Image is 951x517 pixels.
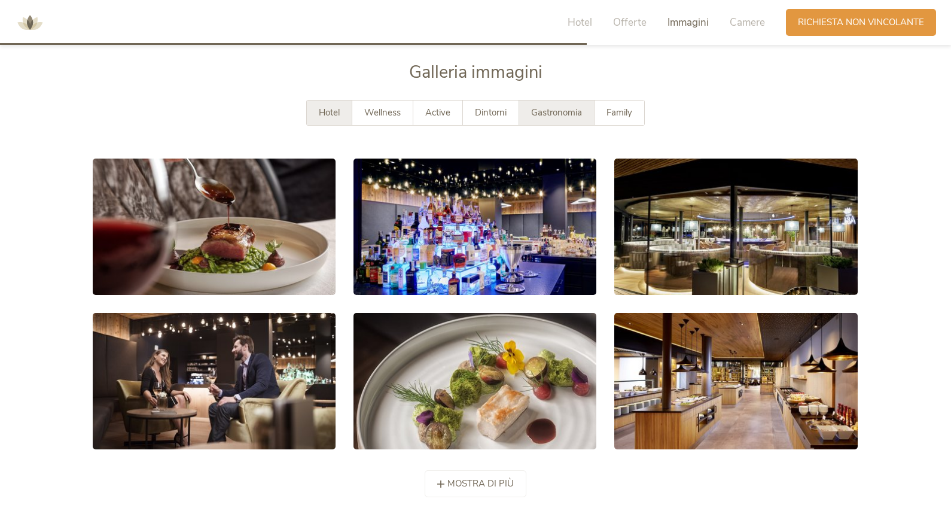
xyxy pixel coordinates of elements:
[613,16,647,29] span: Offerte
[447,478,514,490] span: mostra di più
[409,60,542,84] span: Galleria immagini
[12,18,48,26] a: AMONTI & LUNARIS Wellnessresort
[319,107,340,118] span: Hotel
[798,16,924,29] span: Richiesta non vincolante
[425,107,450,118] span: Active
[475,107,507,118] span: Dintorni
[730,16,765,29] span: Camere
[606,107,632,118] span: Family
[568,16,592,29] span: Hotel
[364,107,401,118] span: Wellness
[667,16,709,29] span: Immagini
[531,107,582,118] span: Gastronomia
[12,5,48,41] img: AMONTI & LUNARIS Wellnessresort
